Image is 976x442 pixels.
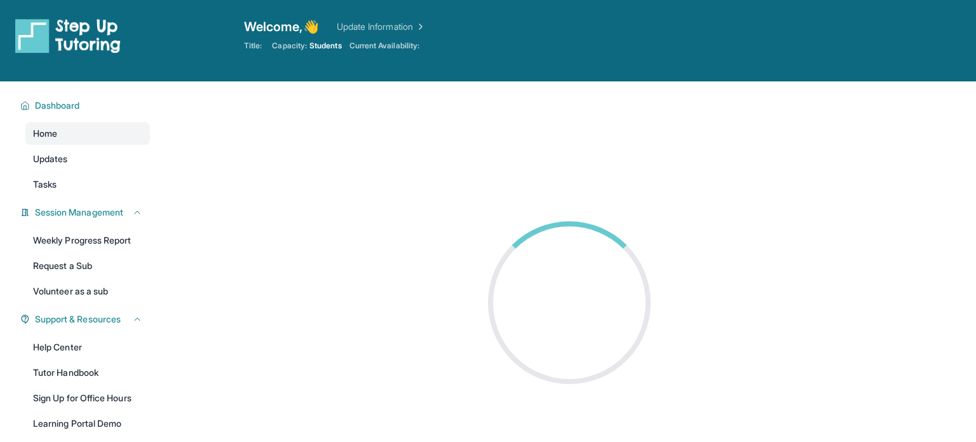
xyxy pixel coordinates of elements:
[25,148,150,170] a: Updates
[25,254,150,277] a: Request a Sub
[33,178,57,191] span: Tasks
[30,313,142,326] button: Support & Resources
[35,206,123,219] span: Session Management
[272,41,307,51] span: Capacity:
[33,153,68,165] span: Updates
[25,336,150,359] a: Help Center
[244,18,319,36] span: Welcome, 👋
[309,41,342,51] span: Students
[25,229,150,252] a: Weekly Progress Report
[244,41,262,51] span: Title:
[25,361,150,384] a: Tutor Handbook
[25,173,150,196] a: Tasks
[33,127,57,140] span: Home
[30,99,142,112] button: Dashboard
[35,313,121,326] span: Support & Resources
[25,280,150,303] a: Volunteer as a sub
[25,412,150,435] a: Learning Portal Demo
[30,206,142,219] button: Session Management
[349,41,419,51] span: Current Availability:
[413,20,426,33] img: Chevron Right
[25,122,150,145] a: Home
[337,20,426,33] a: Update Information
[15,18,121,53] img: logo
[25,387,150,410] a: Sign Up for Office Hours
[35,99,80,112] span: Dashboard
